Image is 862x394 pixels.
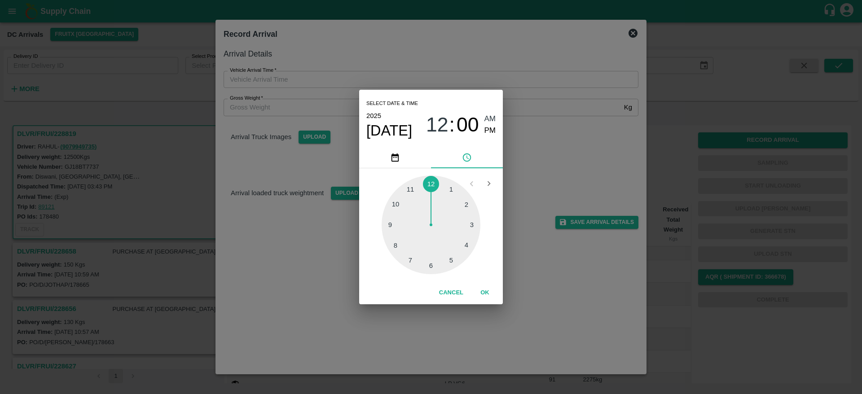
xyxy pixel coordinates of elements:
button: Cancel [435,285,467,301]
button: pick time [431,147,503,168]
span: Select date & time [366,97,418,110]
span: : [449,113,455,137]
button: AM [484,113,496,125]
button: 2025 [366,110,381,122]
button: 12 [426,113,449,137]
button: Open next view [480,175,497,192]
button: [DATE] [366,122,412,140]
button: PM [484,125,496,137]
button: OK [471,285,499,301]
button: 00 [457,113,479,137]
button: pick date [359,147,431,168]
